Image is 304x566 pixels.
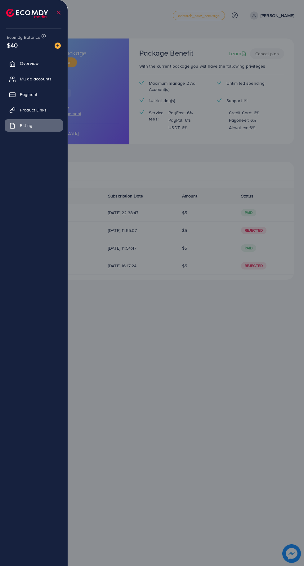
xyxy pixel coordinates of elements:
span: Overview [20,60,38,66]
span: Billing [20,122,32,129]
span: Ecomdy Balance [7,34,40,40]
a: My ad accounts [5,73,63,85]
img: image [55,43,61,49]
img: logo [6,9,48,18]
a: Payment [5,88,63,101]
span: $40 [7,41,18,50]
span: My ad accounts [20,76,51,82]
a: Billing [5,119,63,132]
a: Overview [5,57,63,70]
span: Product Links [20,107,47,113]
a: Product Links [5,104,63,116]
span: Payment [20,91,37,97]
